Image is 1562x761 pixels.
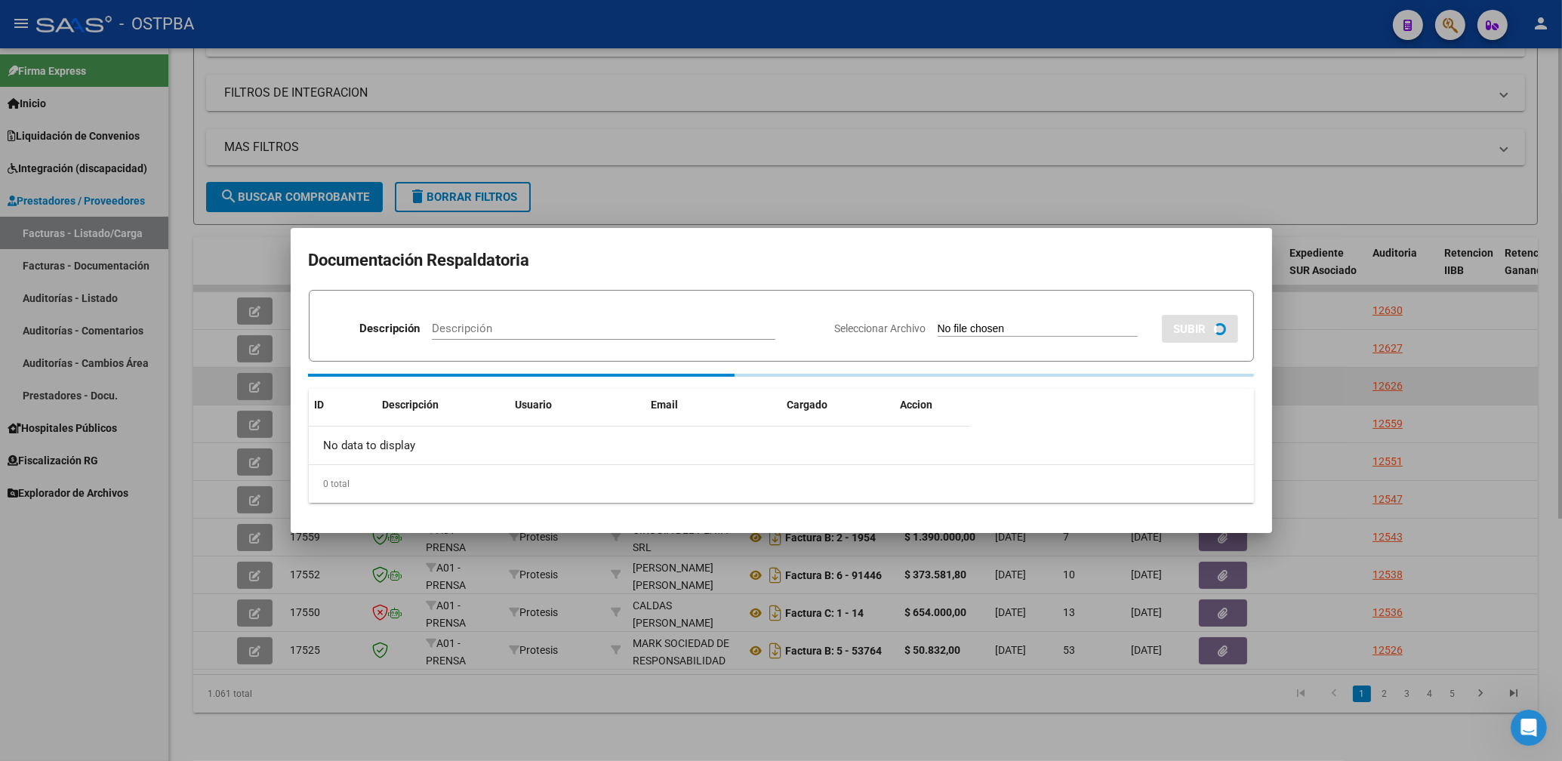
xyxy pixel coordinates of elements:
[315,399,325,411] span: ID
[516,399,553,411] span: Usuario
[1174,322,1206,336] span: SUBIR
[1511,710,1547,746] iframe: Intercom live chat
[652,399,679,411] span: Email
[895,389,970,421] datatable-header-cell: Accion
[309,389,377,421] datatable-header-cell: ID
[309,465,1254,503] div: 0 total
[309,246,1254,275] h2: Documentación Respaldatoria
[309,427,970,464] div: No data to display
[510,389,645,421] datatable-header-cell: Usuario
[645,389,781,421] datatable-header-cell: Email
[901,399,933,411] span: Accion
[781,389,895,421] datatable-header-cell: Cargado
[359,320,420,337] p: Descripción
[835,322,926,334] span: Seleccionar Archivo
[787,399,828,411] span: Cargado
[377,389,510,421] datatable-header-cell: Descripción
[383,399,439,411] span: Descripción
[1162,315,1238,343] button: SUBIR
